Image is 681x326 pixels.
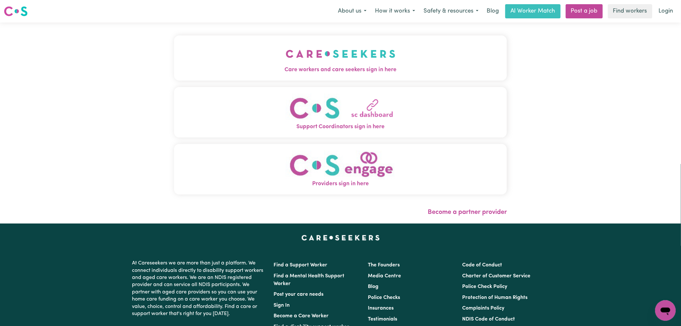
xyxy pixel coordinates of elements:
[368,273,401,279] a: Media Centre
[462,263,502,268] a: Code of Conduct
[274,263,327,268] a: Find a Support Worker
[274,313,329,319] a: Become a Care Worker
[334,5,371,18] button: About us
[655,300,676,321] iframe: Button to launch messaging window
[4,5,28,17] img: Careseekers logo
[368,284,378,289] a: Blog
[462,317,515,322] a: NDIS Code of Conduct
[174,66,507,74] span: Care workers and care seekers sign in here
[462,295,528,300] a: Protection of Human Rights
[132,257,266,320] p: At Careseekers we are more than just a platform. We connect individuals directly to disability su...
[483,4,503,18] a: Blog
[368,263,400,268] a: The Founders
[462,273,531,279] a: Charter of Customer Service
[174,144,507,195] button: Providers sign in here
[302,235,380,240] a: Careseekers home page
[462,284,508,289] a: Police Check Policy
[655,4,677,18] a: Login
[174,180,507,188] span: Providers sign in here
[371,5,419,18] button: How it works
[428,209,507,216] a: Become a partner provider
[419,5,483,18] button: Safety & resources
[505,4,561,18] a: AI Worker Match
[368,295,400,300] a: Police Checks
[462,306,505,311] a: Complaints Policy
[566,4,603,18] a: Post a job
[174,123,507,131] span: Support Coordinators sign in here
[274,292,323,297] a: Post your care needs
[608,4,652,18] a: Find workers
[368,317,397,322] a: Testimonials
[4,4,28,19] a: Careseekers logo
[174,35,507,81] button: Care workers and care seekers sign in here
[368,306,394,311] a: Insurances
[174,87,507,138] button: Support Coordinators sign in here
[274,303,290,308] a: Sign In
[274,273,344,286] a: Find a Mental Health Support Worker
